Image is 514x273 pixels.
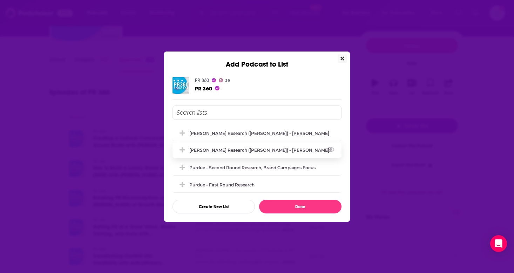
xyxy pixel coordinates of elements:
[173,105,341,213] div: Add Podcast To List
[173,160,341,175] div: Purdue - Second Round Research, Brand Campaigns Focus
[173,125,341,141] div: Perdue Research (Bailey) - Natalie
[189,131,329,136] div: [PERSON_NAME] Research ([PERSON_NAME]) - [PERSON_NAME]
[173,177,341,192] div: Purdue - First Round Research
[195,85,212,92] a: PR 360
[173,77,189,94] img: PR 360
[195,77,209,83] a: PR 360
[490,235,507,252] div: Open Intercom Messenger
[164,52,350,69] div: Add Podcast to List
[189,165,316,170] div: Purdue - Second Round Research, Brand Campaigns Focus
[173,200,255,213] button: Create New List
[338,54,347,63] button: Close
[173,105,341,120] input: Search lists
[329,151,333,152] button: View Link
[219,78,230,82] a: 36
[173,142,341,158] div: Perdue Research (Kelly) - Natalie
[189,182,255,187] div: Purdue - First Round Research
[189,148,333,153] div: [PERSON_NAME] Research ([PERSON_NAME]) - [PERSON_NAME]
[225,79,230,82] span: 36
[259,200,341,213] button: Done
